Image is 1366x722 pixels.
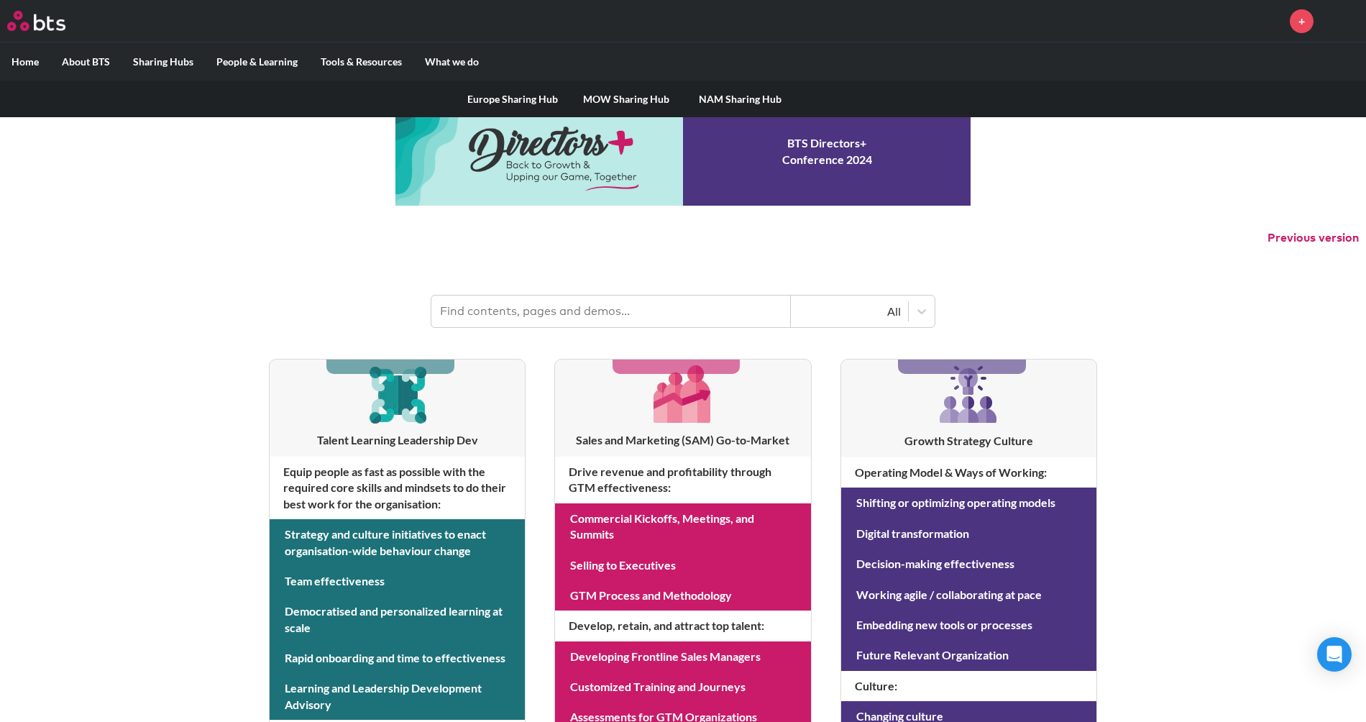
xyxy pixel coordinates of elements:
h3: Sales and Marketing (SAM) Go-to-Market [555,432,810,448]
img: [object Object] [648,360,717,428]
div: Open Intercom Messenger [1317,637,1352,672]
a: Profile [1324,4,1359,38]
div: All [798,303,901,319]
img: BTS Logo [7,11,65,31]
label: Tools & Resources [309,43,413,81]
h3: Growth Strategy Culture [841,433,1096,449]
input: Find contents, pages and demos... [431,296,791,327]
button: Previous version [1268,230,1359,246]
a: Go home [7,11,92,31]
img: Maria Tablado [1324,4,1359,38]
h3: Talent Learning Leadership Dev [270,432,525,448]
h4: Culture : [841,671,1096,701]
h4: Equip people as fast as possible with the required core skills and mindsets to do their best work... [270,457,525,519]
a: + [1290,9,1314,33]
h4: Operating Model & Ways of Working : [841,457,1096,488]
label: What we do [413,43,490,81]
a: Conference 2024 [395,98,971,206]
img: [object Object] [934,360,1003,429]
img: [object Object] [363,360,431,428]
h4: Develop, retain, and attract top talent : [555,611,810,641]
label: People & Learning [205,43,309,81]
label: Sharing Hubs [122,43,205,81]
label: About BTS [50,43,122,81]
h4: Drive revenue and profitability through GTM effectiveness : [555,457,810,503]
